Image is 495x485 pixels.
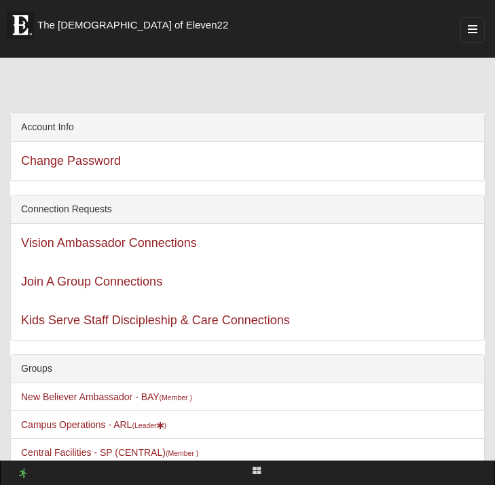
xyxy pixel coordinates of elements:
[7,12,34,39] img: Eleven22 logo
[21,236,197,250] a: Vision Ambassador Connections
[166,449,198,457] small: (Member )
[21,154,121,168] a: Change Password
[21,313,290,327] a: Kids Serve Staff Discipleship & Care Connections
[21,391,192,402] a: New Believer Ambassador - BAY(Member )
[21,419,166,430] a: Campus Operations - ARL(Leader)
[19,467,26,481] a: Web cache enabled
[21,447,198,458] a: Central Facilities - SP (CENTRAL)(Member )
[132,421,166,429] small: (Leader )
[21,275,162,288] a: Join A Group Connections
[11,195,484,224] div: Connection Requests
[160,393,192,402] small: (Member )
[244,461,269,481] a: Block Configuration (Alt-B)
[11,355,484,383] div: Groups
[37,18,228,32] span: The [DEMOGRAPHIC_DATA] of Eleven22
[11,113,484,142] div: Account Info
